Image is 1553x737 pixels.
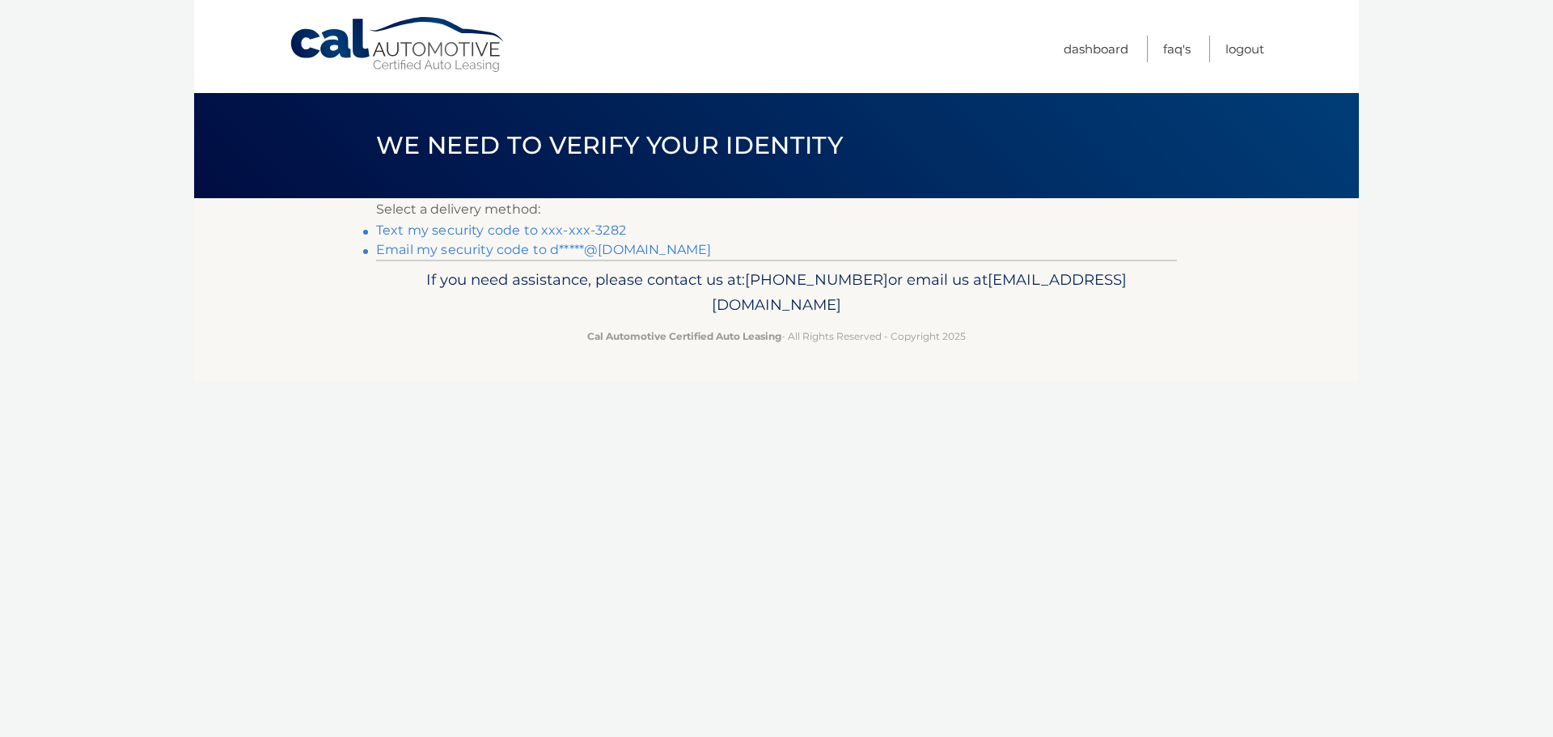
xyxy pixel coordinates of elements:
span: [PHONE_NUMBER] [745,270,888,289]
p: Select a delivery method: [376,198,1177,221]
p: If you need assistance, please contact us at: or email us at [387,267,1166,319]
a: Cal Automotive [289,16,507,74]
a: Dashboard [1064,36,1128,62]
a: Email my security code to d*****@[DOMAIN_NAME] [376,242,711,257]
strong: Cal Automotive Certified Auto Leasing [587,330,781,342]
a: FAQ's [1163,36,1191,62]
a: Logout [1225,36,1264,62]
p: - All Rights Reserved - Copyright 2025 [387,328,1166,345]
span: We need to verify your identity [376,130,843,160]
a: Text my security code to xxx-xxx-3282 [376,222,626,238]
